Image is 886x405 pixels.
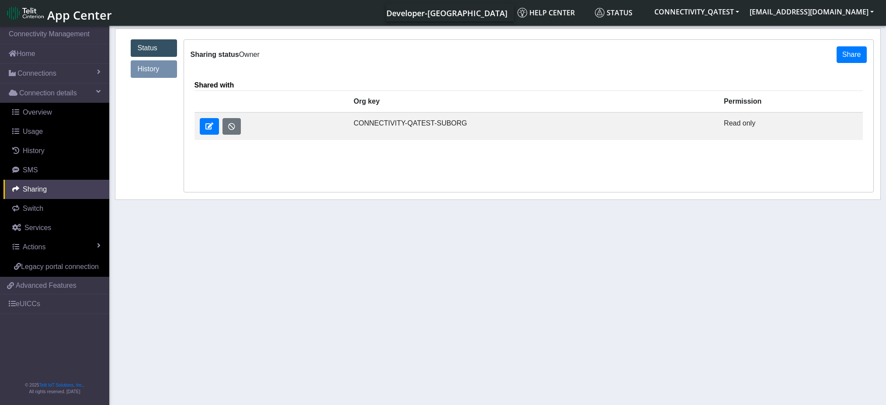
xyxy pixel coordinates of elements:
a: Status [591,4,649,21]
span: Usage [23,128,43,135]
button: Share [837,46,867,63]
span: SMS [23,166,38,174]
span: Help center [518,8,575,17]
span: Sharing [23,185,47,193]
td: Read only [719,112,862,140]
span: App Center [47,7,112,23]
span: Sharing status [191,51,239,58]
span: Status [595,8,632,17]
a: Help center [514,4,591,21]
a: History [3,141,109,161]
a: Overview [3,103,109,122]
a: Sharing [3,180,109,199]
th: Permission [719,91,862,113]
td: CONNECTIVITY-QATEST-SUBORG [348,112,719,140]
span: Legacy portal connection [21,263,99,270]
button: [EMAIL_ADDRESS][DOMAIN_NAME] [744,4,879,20]
button: CONNECTIVITY_QATEST [649,4,744,20]
span: Connection details [19,88,77,98]
a: App Center [7,3,111,22]
span: Developer-[GEOGRAPHIC_DATA] [386,8,507,18]
span: Overview [23,108,52,116]
span: History [23,147,45,154]
img: knowledge.svg [518,8,527,17]
span: Connections [17,68,56,79]
a: Telit IoT Solutions, Inc. [39,383,83,388]
a: Your current platform instance [386,4,507,21]
span: Switch [23,205,43,212]
th: Org key [348,91,719,113]
a: Services [3,218,109,237]
a: SMS [3,161,109,180]
span: Actions [23,243,45,251]
img: logo-telit-cinterion-gw-new.png [7,6,44,20]
span: Advanced Features [16,280,76,291]
a: Status [131,39,177,57]
a: History [131,60,177,78]
a: Switch [3,199,109,218]
span: Services [24,224,51,231]
span: Owner [239,51,260,58]
span: Shared with [195,81,234,89]
a: Actions [3,237,109,257]
img: status.svg [595,8,605,17]
a: Usage [3,122,109,141]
